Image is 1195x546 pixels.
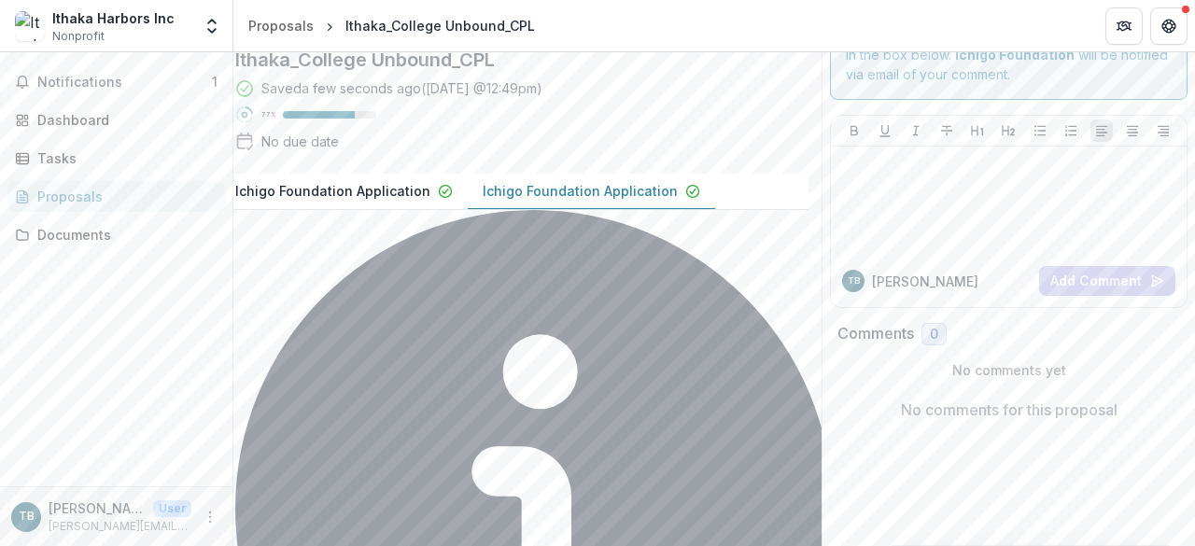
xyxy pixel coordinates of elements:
[1105,7,1143,45] button: Partners
[872,272,978,291] p: [PERSON_NAME]
[261,78,542,98] div: Saved a few seconds ago ( [DATE] @ 12:49pm )
[241,12,542,39] nav: breadcrumb
[19,511,35,523] div: Tommaso Bardelli
[212,74,218,90] span: 1
[15,11,45,41] img: Ithaka Harbors Inc
[955,47,1075,63] strong: Ichigo Foundation
[52,28,105,45] span: Nonprofit
[37,75,212,91] span: Notifications
[235,49,764,71] h2: Ithaka_College Unbound_CPL
[261,108,275,121] p: 77 %
[199,7,225,45] button: Open entity switcher
[49,518,191,535] p: [PERSON_NAME][EMAIL_ADDRESS][DOMAIN_NAME]
[935,119,958,142] button: Strike
[153,500,191,517] p: User
[1121,119,1144,142] button: Align Center
[483,181,678,201] p: Ichigo Foundation Application
[1150,7,1188,45] button: Get Help
[901,399,1118,421] p: No comments for this proposal
[1060,119,1082,142] button: Ordered List
[199,506,221,528] button: More
[37,187,210,206] div: Proposals
[1090,119,1113,142] button: Align Left
[966,119,989,142] button: Heading 1
[874,119,896,142] button: Underline
[837,325,914,343] h2: Comments
[1152,119,1174,142] button: Align Right
[1039,266,1175,296] button: Add Comment
[905,119,927,142] button: Italicize
[49,498,146,518] p: [PERSON_NAME]
[235,181,430,201] p: Ichigo Foundation Application
[843,119,865,142] button: Bold
[37,148,210,168] div: Tasks
[837,360,1180,380] p: No comments yet
[52,8,175,28] div: Ithaka Harbors Inc
[830,9,1188,100] div: Send comments or questions to in the box below. will be notified via email of your comment.
[848,276,860,286] div: Tommaso Bardelli
[1029,119,1051,142] button: Bullet List
[261,132,339,151] div: No due date
[37,110,210,130] div: Dashboard
[997,119,1019,142] button: Heading 2
[345,16,535,35] div: Ithaka_College Unbound_CPL
[248,16,314,35] div: Proposals
[930,327,938,343] span: 0
[37,225,210,245] div: Documents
